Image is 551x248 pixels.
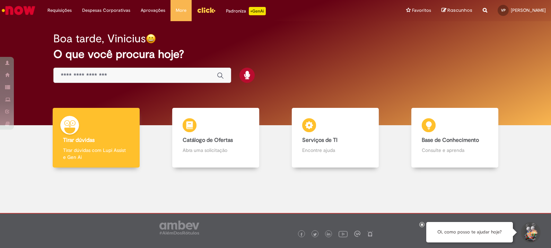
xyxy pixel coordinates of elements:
a: Catálogo de Ofertas Abra uma solicitação [156,108,275,168]
img: logo_footer_twitter.png [313,233,317,236]
p: Tirar dúvidas com Lupi Assist e Gen Ai [63,147,129,161]
img: ServiceNow [1,3,36,17]
b: Base de Conhecimento [422,137,479,144]
span: More [176,7,186,14]
div: Padroniza [226,7,266,15]
h2: O que você procura hoje? [53,48,497,60]
img: logo_footer_workplace.png [354,231,360,237]
b: Catálogo de Ofertas [183,137,233,144]
p: Consulte e aprenda [422,147,488,154]
b: Serviços de TI [302,137,338,144]
img: logo_footer_naosei.png [367,231,373,237]
img: logo_footer_facebook.png [300,233,303,236]
img: logo_footer_linkedin.png [327,232,330,237]
a: Serviços de TI Encontre ajuda [275,108,395,168]
p: Abra uma solicitação [183,147,248,154]
p: Encontre ajuda [302,147,368,154]
img: logo_footer_ambev_rotulo_gray.png [159,221,199,234]
a: Base de Conhecimento Consulte e aprenda [395,108,515,168]
span: VP [501,8,506,12]
img: click_logo_yellow_360x200.png [197,5,216,15]
h2: Boa tarde, Vinicius [53,33,146,45]
img: happy-face.png [146,34,156,44]
span: [PERSON_NAME] [511,7,546,13]
div: Oi, como posso te ajudar hoje? [426,222,513,242]
span: Rascunhos [447,7,472,14]
a: Tirar dúvidas Tirar dúvidas com Lupi Assist e Gen Ai [36,108,156,168]
img: logo_footer_youtube.png [339,229,348,238]
span: Aprovações [141,7,165,14]
b: Tirar dúvidas [63,137,95,144]
span: Requisições [47,7,72,14]
span: Despesas Corporativas [82,7,130,14]
span: Favoritos [412,7,431,14]
a: Rascunhos [441,7,472,14]
p: +GenAi [249,7,266,15]
button: Iniciar Conversa de Suporte [520,222,541,243]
